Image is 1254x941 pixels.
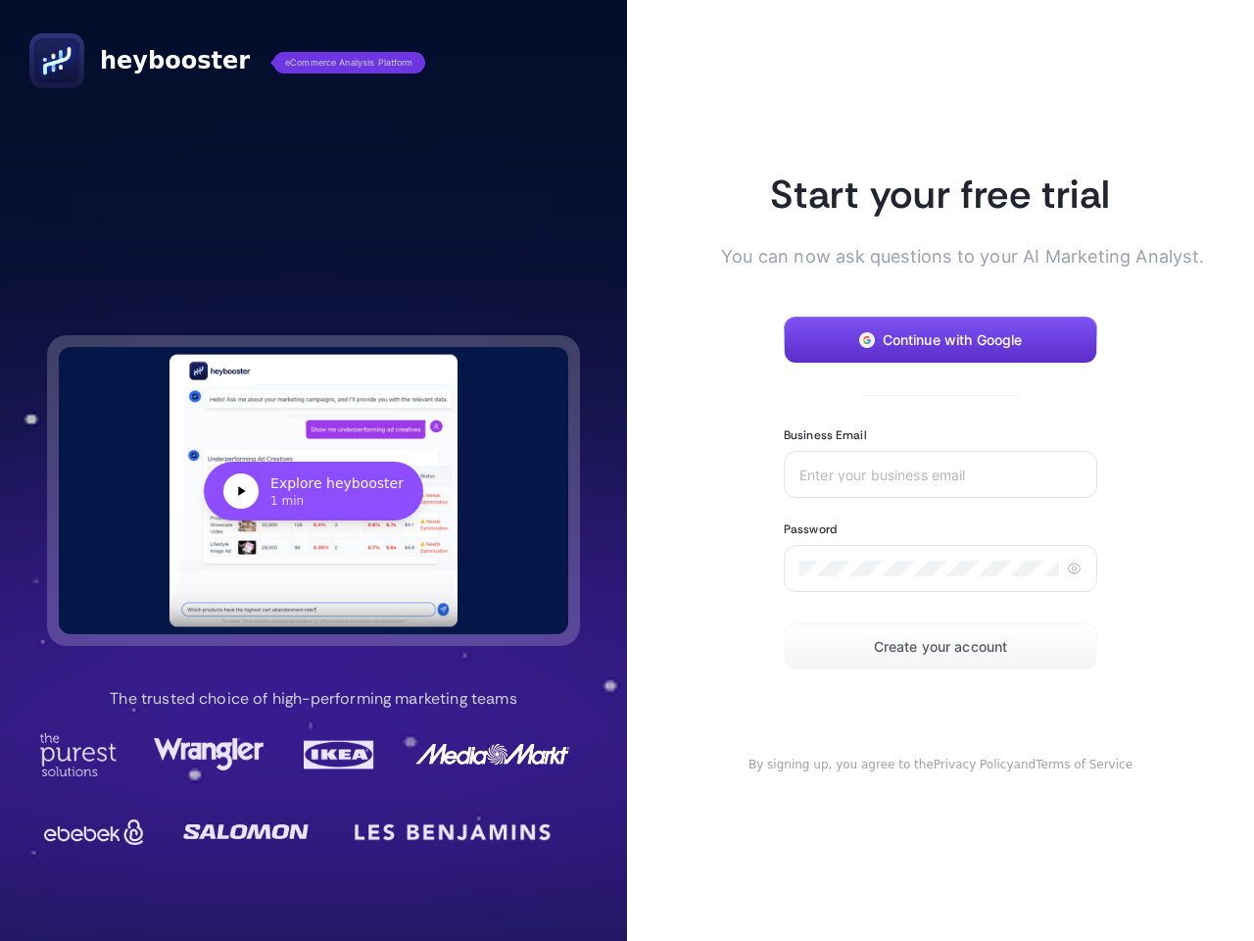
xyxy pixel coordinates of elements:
div: and [721,757,1160,772]
a: heyboostereCommerce Analysis Platform [29,33,425,88]
label: Password [784,521,837,537]
div: Explore heybooster [270,473,404,493]
span: By signing up, you agree to the [748,758,934,771]
span: Continue with Google [883,332,1023,348]
img: MediaMarkt [414,733,571,776]
p: You can now ask questions to your AI Marketing Analyst. [721,243,1160,270]
button: Create your account [784,623,1097,670]
img: Ebebek [39,813,149,852]
label: Business Email [784,427,867,443]
div: 1 min [270,493,404,509]
h1: Start your free trial [721,169,1160,220]
span: Create your account [874,639,1008,655]
p: The trusted choice of high-performing marketing teams [110,687,516,711]
img: LesBenjamin [343,809,562,856]
button: Explore heybooster1 min [59,347,568,634]
img: Salomon [183,813,309,852]
img: Ikea [300,733,378,776]
input: Enter your business email [799,467,1082,482]
span: eCommerce Analysis Platform [273,52,425,74]
span: heybooster [100,45,250,76]
a: Terms of Service [1036,758,1133,771]
button: Continue with Google [784,317,1097,364]
img: Wrangler [154,733,264,776]
img: Purest [39,733,118,776]
a: Privacy Policy [934,758,1014,771]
